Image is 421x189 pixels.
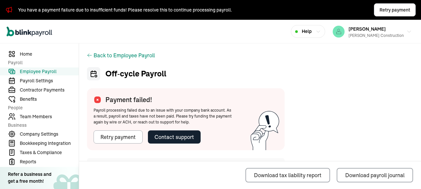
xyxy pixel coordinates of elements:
[8,171,51,185] div: Refer a business and get a free month!
[94,107,232,125] div: Payroll processing failed due to an issue with your company bank account. As a result, payroll an...
[94,51,155,59] button: Back to Employee Payroll
[254,171,322,179] div: Download tax liability report
[100,133,136,141] div: Retry payment
[20,113,79,120] span: Team Members
[374,3,416,16] button: Retry payment
[388,157,421,189] iframe: To enrich screen reader interactions, please activate Accessibility in Grammarly extension settings
[337,168,413,182] button: Download payroll journal
[245,168,330,182] button: Download tax liability report
[20,131,79,138] span: Company Settings
[302,28,312,35] span: Help
[7,22,52,41] nav: Global
[20,51,79,58] span: Home
[20,158,79,165] span: Reports
[20,77,79,84] span: Payroll Settings
[154,133,194,141] div: Contact support
[20,96,79,103] span: Benefits
[94,130,143,144] button: Retry payment
[349,26,386,32] span: [PERSON_NAME]
[349,33,404,39] div: [PERSON_NAME] Construction
[148,130,201,144] button: Contact support
[18,7,232,13] div: You have a payment failure due to insufficient funds! Please resolve this to continue processing ...
[20,68,79,75] span: Employee Payroll
[291,25,325,38] button: Help
[20,140,79,147] span: Bookkeeping Integration
[379,7,410,13] span: Retry payment
[20,87,79,94] span: Contractor Payments
[330,23,414,40] button: [PERSON_NAME][PERSON_NAME] Construction
[388,157,421,189] div: Chat Widget
[8,104,75,111] span: People
[345,171,405,179] div: Download payroll journal
[105,95,152,105] span: Payment failed!
[8,59,75,66] span: Payroll
[87,67,413,80] h1: Off‑cycle Payroll
[8,122,75,129] span: Business
[20,149,79,156] span: Taxes & Compliance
